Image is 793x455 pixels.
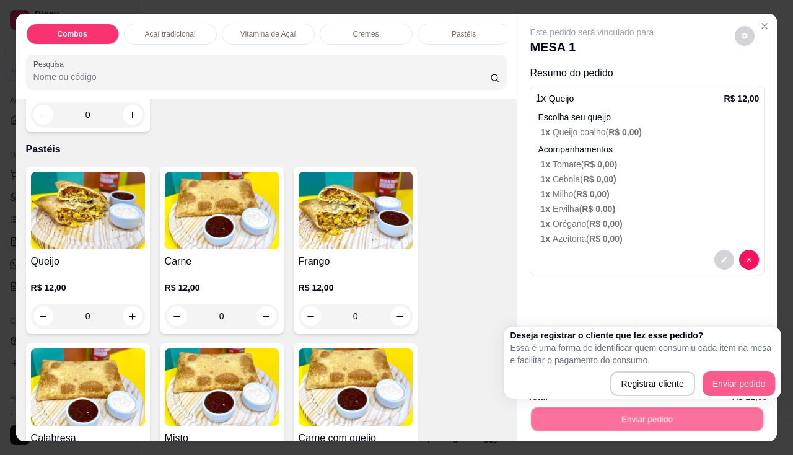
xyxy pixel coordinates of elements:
h4: Misto [165,431,279,446]
h4: Frango [299,254,413,269]
p: Este pedido será vinculado para [530,26,654,38]
p: R$ 12,00 [31,281,145,294]
span: R$ 0,00 ) [608,127,642,137]
p: R$ 12,00 [299,281,413,294]
button: Enviar pedido [703,371,776,396]
img: product-image [165,348,279,426]
p: Orégano ( [540,218,759,230]
span: R$ 0,00 ) [576,189,610,199]
img: product-image [31,172,145,249]
img: product-image [31,348,145,426]
span: R$ 0,00 ) [589,234,623,244]
p: R$ 12,00 [724,92,760,105]
span: 1 x [540,204,552,214]
span: 1 x [540,159,552,169]
h4: Carne [165,254,279,269]
span: R$ 0,00 ) [582,204,615,214]
span: Queijo [549,94,574,104]
span: 1 x [540,234,552,244]
p: Milho ( [540,188,759,200]
p: Resumo do pedido [530,66,765,81]
img: product-image [299,348,413,426]
p: Cebola ( [540,173,759,185]
h4: Carne com queijo [299,431,413,446]
img: product-image [299,172,413,249]
button: Enviar pedido [531,407,763,431]
img: product-image [165,172,279,249]
button: decrease-product-quantity [739,250,759,270]
h4: Calabresa [31,431,145,446]
p: Acompanhamentos [538,143,759,156]
button: decrease-product-quantity [714,250,734,270]
p: Combos [58,29,87,39]
p: Tomate ( [540,158,759,170]
p: Azeitona ( [540,232,759,245]
p: Ervilha ( [540,203,759,215]
span: 1 x [540,219,552,229]
button: Registrar cliente [610,371,695,396]
button: decrease-product-quantity [735,26,755,46]
h2: Deseja registrar o cliente que fez esse pedido? [510,329,775,342]
button: Close [755,16,774,36]
p: 1 x [535,91,574,106]
p: Açaí tradicional [145,29,196,39]
h4: Queijo [31,254,145,269]
p: Escolha seu queijo [538,111,759,123]
input: Pesquisa [33,71,490,83]
p: Cremes [353,29,379,39]
p: Vitamina de Açaí [240,29,296,39]
p: R$ 12,00 [165,281,279,294]
p: Pastéis [452,29,476,39]
span: R$ 0,00 ) [589,219,623,229]
span: 1 x [540,189,552,199]
span: R$ 0,00 ) [584,159,617,169]
span: 1 x [540,127,552,137]
strong: Total [527,392,547,402]
label: Pesquisa [33,59,68,69]
span: 1 x [540,174,552,184]
p: Queijo coalho ( [540,126,759,138]
p: MESA 1 [530,38,654,56]
p: Essa é uma forma de identificar quem consumiu cada item na mesa e facilitar o pagamento do consumo. [510,342,775,366]
span: R$ 0,00 ) [583,174,616,184]
p: Pastéis [26,142,507,157]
